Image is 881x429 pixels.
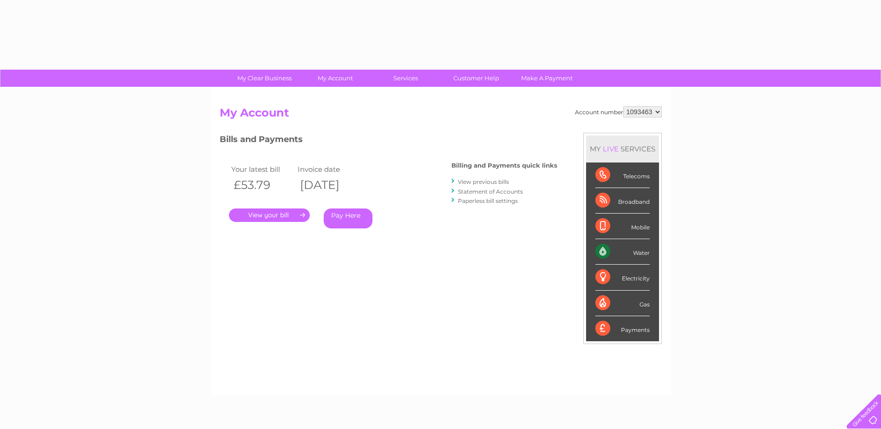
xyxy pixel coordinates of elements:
[295,175,362,195] th: [DATE]
[595,214,650,239] div: Mobile
[595,162,650,188] div: Telecoms
[226,70,303,87] a: My Clear Business
[220,133,557,149] h3: Bills and Payments
[458,197,518,204] a: Paperless bill settings
[324,208,372,228] a: Pay Here
[509,70,585,87] a: Make A Payment
[438,70,515,87] a: Customer Help
[586,136,659,162] div: MY SERVICES
[220,106,662,124] h2: My Account
[229,208,310,222] a: .
[458,178,509,185] a: View previous bills
[367,70,444,87] a: Services
[229,175,296,195] th: £53.79
[601,144,620,153] div: LIVE
[595,188,650,214] div: Broadband
[575,106,662,117] div: Account number
[451,162,557,169] h4: Billing and Payments quick links
[295,163,362,175] td: Invoice date
[297,70,373,87] a: My Account
[458,188,523,195] a: Statement of Accounts
[595,239,650,265] div: Water
[229,163,296,175] td: Your latest bill
[595,291,650,316] div: Gas
[595,265,650,290] div: Electricity
[595,316,650,341] div: Payments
